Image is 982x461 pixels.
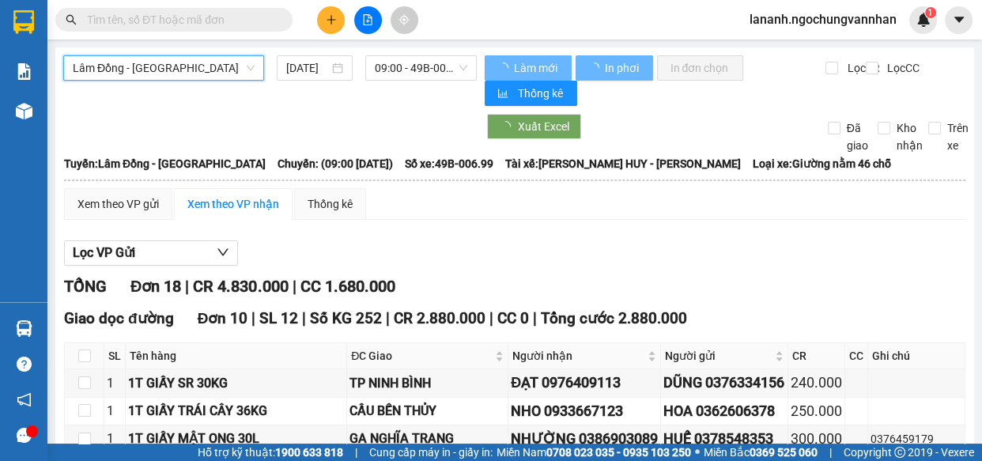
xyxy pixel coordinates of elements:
[881,59,922,77] span: Lọc CC
[500,121,517,132] span: loading
[533,309,537,327] span: |
[791,372,842,394] div: 240.000
[871,430,962,448] div: 0376459179
[354,6,382,34] button: file-add
[16,63,32,80] img: solution-icon
[489,309,493,327] span: |
[398,14,410,25] span: aim
[513,59,559,77] span: Làm mới
[737,9,909,29] span: lananh.ngochungvannhan
[657,55,743,81] button: In đơn chọn
[588,62,602,74] span: loading
[497,309,529,327] span: CC 0
[73,56,255,80] span: Lâm Đồng - Hải Dương
[259,309,298,327] span: SL 12
[73,243,135,263] span: Lọc VP Gửi
[791,400,842,422] div: 250.000
[193,277,288,296] span: CR 4.830.000
[64,309,174,327] span: Giao dọc đường
[511,372,658,394] div: ĐẠT 0976409113
[894,447,905,458] span: copyright
[788,343,845,369] th: CR
[16,320,32,337] img: warehouse-icon
[753,155,891,172] span: Loại xe: Giường nằm 46 chỗ
[64,157,266,170] b: Tuyến: Lâm Đồng - [GEOGRAPHIC_DATA]
[300,277,395,296] span: CC 1.680.000
[369,444,493,461] span: Cung cấp máy in - giấy in:
[17,392,32,407] span: notification
[362,14,373,25] span: file-add
[302,309,306,327] span: |
[375,56,467,80] span: 09:00 - 49B-006.99
[890,119,929,154] span: Kho nhận
[512,347,644,365] span: Người nhận
[77,195,159,213] div: Xem theo VP gửi
[405,155,493,172] span: Số xe: 49B-006.99
[126,343,347,369] th: Tên hàng
[292,277,296,296] span: |
[351,347,492,365] span: ĐC Giao
[128,429,344,448] div: 1T GIẤY MẬT ONG 30L
[326,14,337,25] span: plus
[16,103,32,119] img: warehouse-icon
[187,195,279,213] div: Xem theo VP nhận
[308,195,353,213] div: Thống kê
[840,119,874,154] span: Đã giao
[511,428,658,450] div: NHƯỜNG 0386903089
[107,429,123,448] div: 1
[927,7,933,18] span: 1
[317,6,345,34] button: plus
[941,119,975,154] span: Trên xe
[349,429,505,448] div: GA NGHĨA TRANG
[511,400,658,422] div: NHO 0933667123
[394,309,485,327] span: CR 2.880.000
[17,357,32,372] span: question-circle
[695,449,700,455] span: ⚪️
[349,401,505,421] div: CẦU BẾN THỦY
[128,401,344,421] div: 1T GIẤY TRÁI CÂY 36KG
[497,62,511,74] span: loading
[275,446,343,459] strong: 1900 633 818
[845,343,868,369] th: CC
[546,446,691,459] strong: 0708 023 035 - 0935 103 250
[104,343,126,369] th: SL
[386,309,390,327] span: |
[916,13,931,27] img: icon-new-feature
[198,444,343,461] span: Hỗ trợ kỹ thuật:
[604,59,640,77] span: In phơi
[349,373,505,393] div: TP NINH BÌNH
[497,444,691,461] span: Miền Nam
[791,428,842,450] div: 300.000
[13,10,34,34] img: logo-vxr
[665,347,772,365] span: Người gửi
[868,343,965,369] th: Ghi chú
[107,401,123,421] div: 1
[505,155,741,172] span: Tài xế: [PERSON_NAME] HUY - [PERSON_NAME]
[64,277,107,296] span: TỔNG
[945,6,973,34] button: caret-down
[66,14,77,25] span: search
[355,444,357,461] span: |
[128,373,344,393] div: 1T GIẤY SR 30KG
[251,309,255,327] span: |
[391,6,418,34] button: aim
[497,88,511,100] span: bar-chart
[750,446,818,459] strong: 0369 525 060
[663,372,785,394] div: DŨNG 0376334156
[185,277,189,296] span: |
[64,240,238,266] button: Lọc VP Gửi
[107,373,123,393] div: 1
[217,246,229,259] span: down
[17,428,32,443] span: message
[517,118,568,135] span: Xuất Excel
[87,11,274,28] input: Tìm tên, số ĐT hoặc mã đơn
[541,309,687,327] span: Tổng cước 2.880.000
[485,81,577,106] button: bar-chartThống kê
[925,7,936,18] sup: 1
[576,55,653,81] button: In phơi
[663,428,785,450] div: HUẾ 0378548353
[704,444,818,461] span: Miền Bắc
[840,59,882,77] span: Lọc CR
[286,59,329,77] input: 15/10/2025
[487,114,581,139] button: Xuất Excel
